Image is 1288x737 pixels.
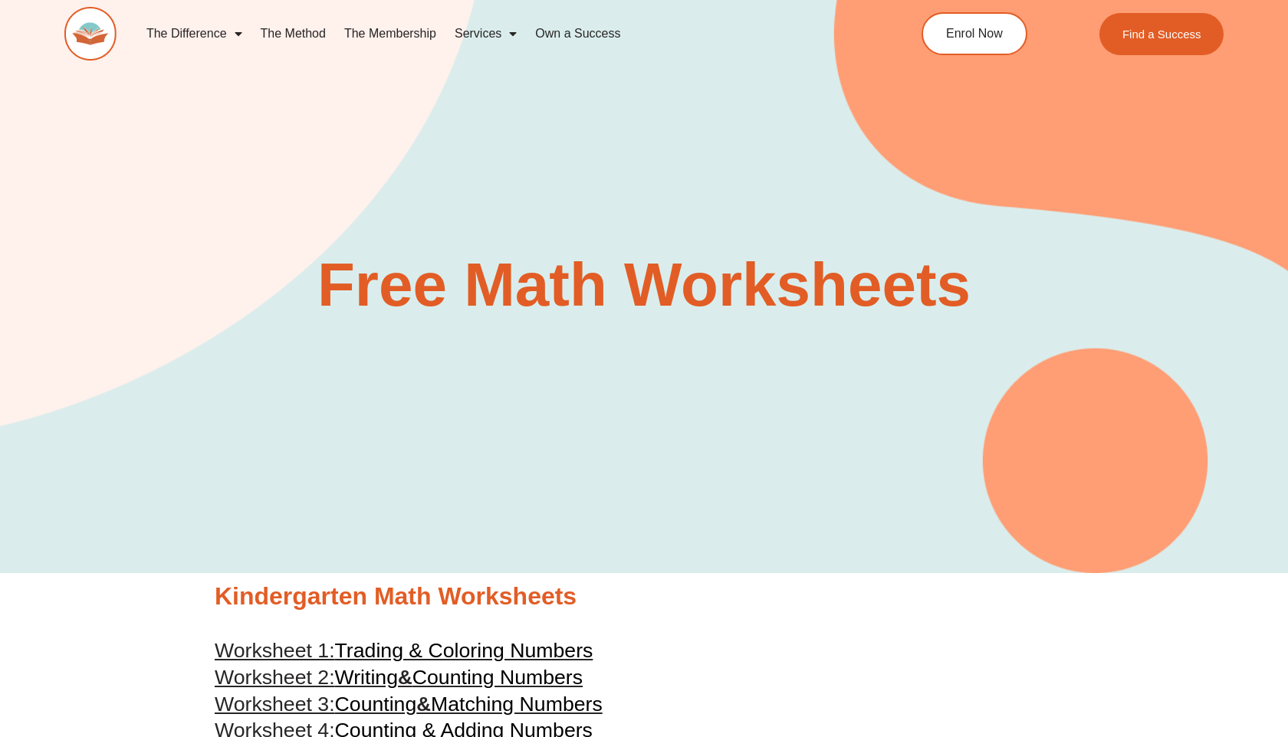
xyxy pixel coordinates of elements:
span: Find a Success [1122,28,1201,40]
h2: Kindergarten Math Worksheets [215,581,1073,613]
a: Find a Success [1099,13,1224,55]
span: Matching Numbers [431,693,603,716]
a: The Method [251,16,335,51]
span: Worksheet 1: [215,639,335,662]
span: Counting [335,693,417,716]
a: Worksheet 1:Trading & Coloring Numbers [215,639,593,662]
h2: Free Math Worksheets [207,254,1081,316]
a: Enrol Now [922,12,1027,55]
a: Services [445,16,526,51]
a: The Difference [137,16,251,51]
a: Worksheet 3:Counting&Matching Numbers [215,693,603,716]
a: Own a Success [526,16,629,51]
span: Worksheet 3: [215,693,335,716]
a: The Membership [335,16,445,51]
span: Counting Numbers [412,666,583,689]
span: Trading & Coloring Numbers [335,639,593,662]
span: Writing [335,666,398,689]
nav: Menu [137,16,855,51]
span: Worksheet 2: [215,666,335,689]
span: Enrol Now [946,28,1003,40]
a: Worksheet 2:Writing&Counting Numbers [215,666,583,689]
